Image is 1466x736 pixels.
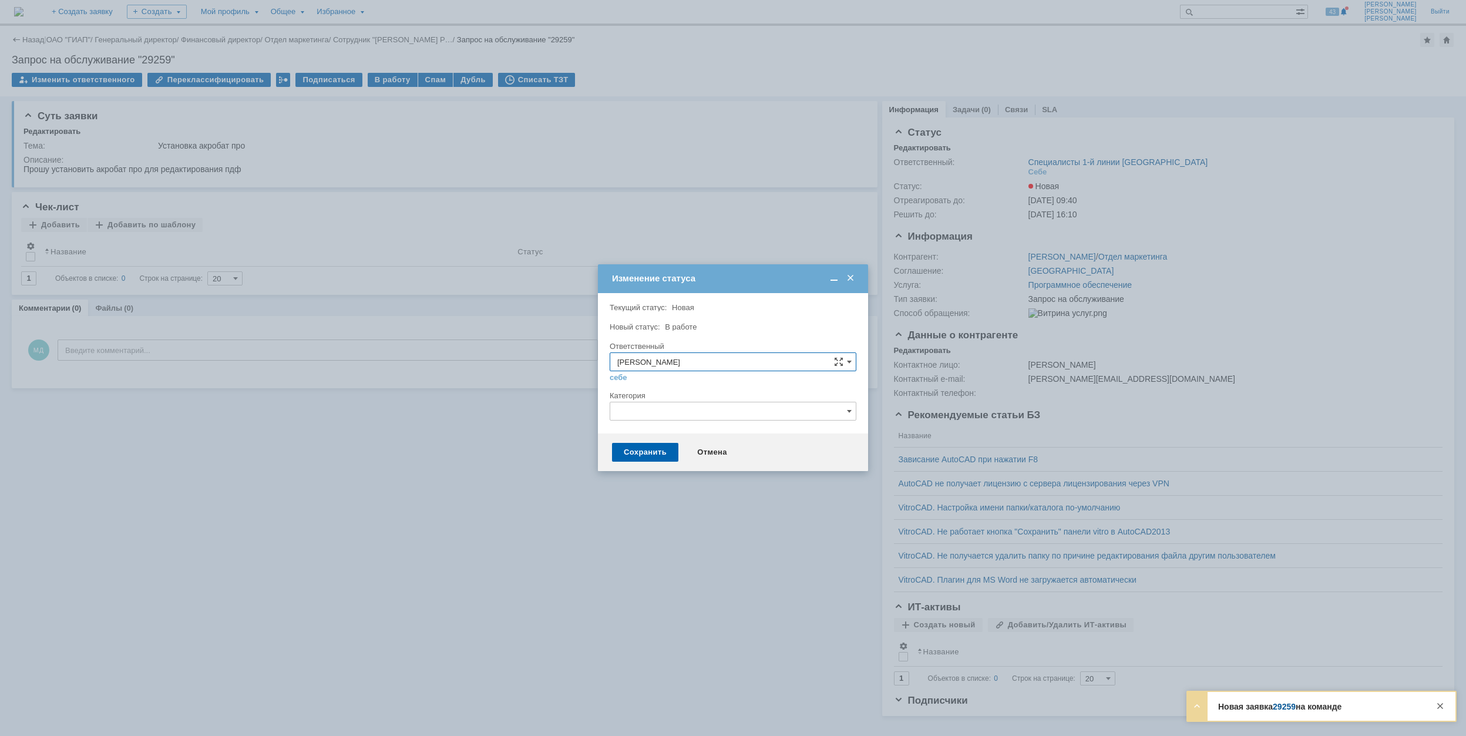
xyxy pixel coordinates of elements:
[610,322,660,331] label: Новый статус:
[1218,702,1341,711] strong: Новая заявка на команде
[828,273,840,284] span: Свернуть (Ctrl + M)
[665,322,697,331] span: В работе
[610,303,667,312] label: Текущий статус:
[672,303,694,312] span: Новая
[1273,702,1296,711] a: 29259
[610,373,627,382] a: себе
[1190,699,1204,713] div: Развернуть
[1433,699,1447,713] div: Закрыть
[845,273,856,284] span: Закрыть
[612,273,856,284] div: Изменение статуса
[610,342,854,350] div: Ответственный
[834,357,843,367] span: Сложная форма
[610,392,854,399] div: Категория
